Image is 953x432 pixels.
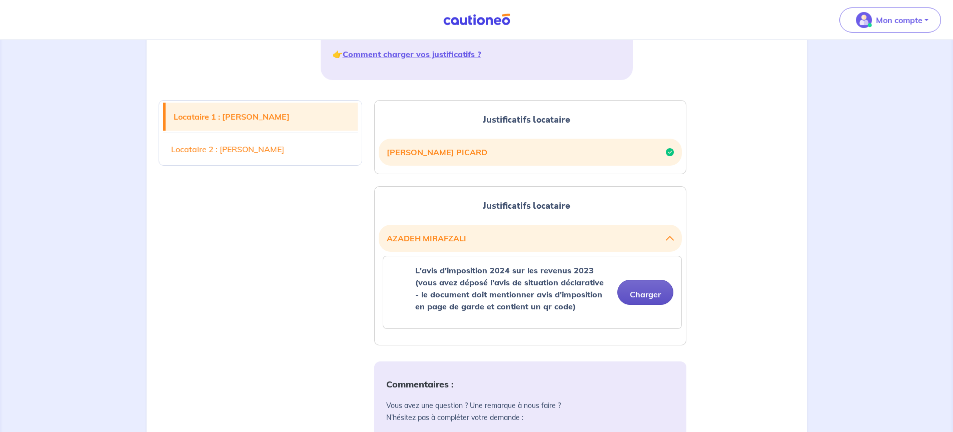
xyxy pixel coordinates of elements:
[343,49,481,59] a: Comment charger vos justificatifs ?
[415,265,604,311] strong: L'avis d'imposition 2024 sur les revenus 2023 (vous avez déposé l'avis de situation déclarative -...
[163,135,358,163] a: Locataire 2 : [PERSON_NAME]
[387,143,674,162] button: [PERSON_NAME] PICARD
[856,12,872,28] img: illu_account_valid_menu.svg
[386,399,674,423] p: Vous avez une question ? Une remarque à nous faire ? N’hésitez pas à compléter votre demande :
[483,113,570,126] span: Justificatifs locataire
[439,14,514,26] img: Cautioneo
[387,229,674,248] button: AZADEH MIRAFZALI
[166,103,358,131] a: Locataire 1 : [PERSON_NAME]
[617,280,673,305] button: Charger
[333,48,621,60] p: 👉
[839,8,941,33] button: illu_account_valid_menu.svgMon compte
[483,199,570,212] span: Justificatifs locataire
[386,378,454,390] strong: Commentaires :
[383,256,682,329] div: categoryName: lavis-dimposition-2024-sur-les-revenus-2023-vous-avez-depose-lavis-de-situation-dec...
[876,14,922,26] p: Mon compte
